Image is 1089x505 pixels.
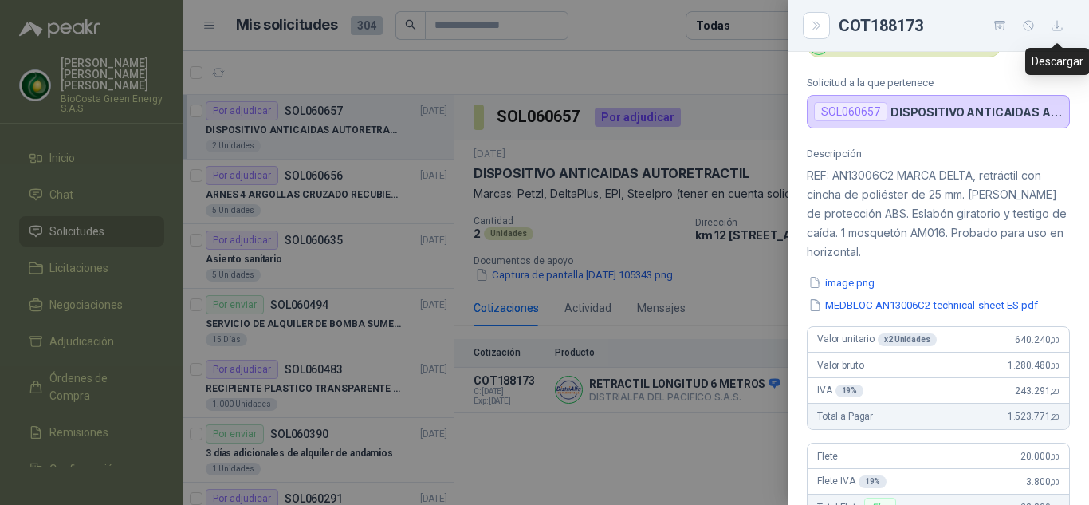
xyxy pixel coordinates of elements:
[807,148,1070,160] p: Descripción
[1050,452,1060,461] span: ,00
[814,102,887,121] div: SOL060657
[859,475,887,488] div: 19 %
[1050,478,1060,487] span: ,00
[807,16,826,35] button: Close
[1015,334,1060,345] span: 640.240
[1015,385,1060,397] span: 243.291
[817,385,863,397] span: IVA
[1050,412,1060,421] span: ,20
[807,274,876,291] button: image.png
[1026,476,1060,487] span: 3.800
[817,475,887,488] span: Flete IVA
[835,385,864,397] div: 19 %
[878,333,937,346] div: x 2 Unidades
[890,105,1063,119] p: DISPOSITIVO ANTICAIDAS AUTORETRACTIL
[1050,336,1060,345] span: ,00
[817,360,863,371] span: Valor bruto
[1020,451,1060,462] span: 20.000
[817,411,873,422] span: Total a Pagar
[1008,360,1060,371] span: 1.280.480
[817,333,937,346] span: Valor unitario
[817,451,838,462] span: Flete
[807,166,1070,262] p: REF: AN13006C2 MARCA DELTA, retráctil con cincha de poliéster de 25 mm. [PERSON_NAME] de protecci...
[1050,387,1060,396] span: ,20
[807,297,1040,314] button: MEDBLOC AN13006C2 technical-sheet ES.pdf
[1008,411,1060,422] span: 1.523.771
[839,13,1070,38] div: COT188173
[1050,361,1060,370] span: ,00
[807,77,1070,89] p: Solicitud a la que pertenece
